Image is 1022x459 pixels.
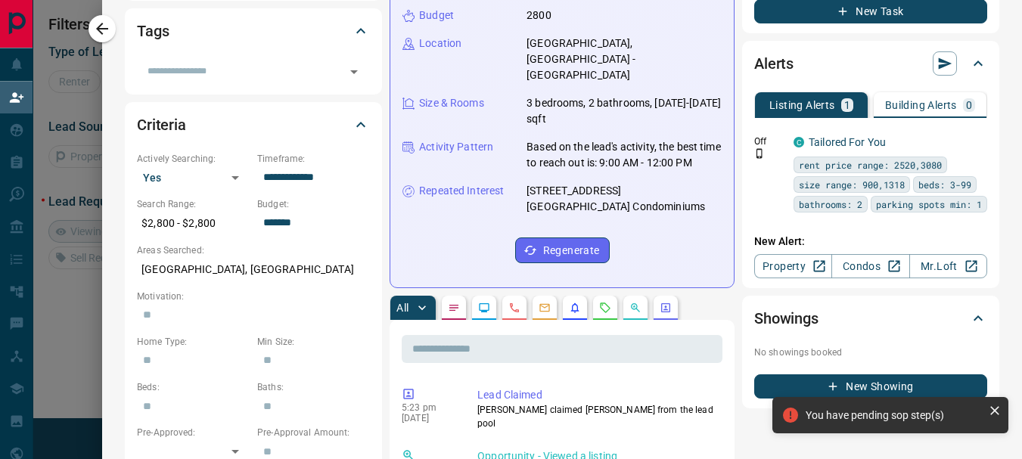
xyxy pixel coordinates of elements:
[137,197,250,211] p: Search Range:
[137,426,250,439] p: Pre-Approved:
[754,135,784,148] p: Off
[831,254,909,278] a: Condos
[809,136,886,148] a: Tailored For You
[527,36,722,83] p: [GEOGRAPHIC_DATA], [GEOGRAPHIC_DATA] - [GEOGRAPHIC_DATA]
[754,300,987,336] div: Showings
[754,254,832,278] a: Property
[137,290,370,303] p: Motivation:
[527,139,722,171] p: Based on the lead's activity, the best time to reach out is: 9:00 AM - 12:00 PM
[448,302,460,314] svg: Notes
[137,243,370,257] p: Areas Searched:
[137,152,250,166] p: Actively Searching:
[419,139,493,155] p: Activity Pattern
[754,51,794,76] h2: Alerts
[754,346,987,359] p: No showings booked
[137,13,370,49] div: Tags
[806,409,983,421] div: You have pending sop step(s)
[515,237,610,263] button: Regenerate
[419,8,454,23] p: Budget
[402,402,455,413] p: 5:23 pm
[754,45,987,82] div: Alerts
[599,302,611,314] svg: Requests
[909,254,987,278] a: Mr.Loft
[539,302,551,314] svg: Emails
[137,107,370,143] div: Criteria
[794,137,804,147] div: condos.ca
[402,413,455,423] p: [DATE]
[754,374,987,399] button: New Showing
[257,197,370,211] p: Budget:
[660,302,672,314] svg: Agent Actions
[569,302,581,314] svg: Listing Alerts
[527,95,722,127] p: 3 bedrooms, 2 bathrooms, [DATE]-[DATE] sqft
[918,177,971,192] span: beds: 3-99
[478,302,490,314] svg: Lead Browsing Activity
[885,100,957,110] p: Building Alerts
[343,61,365,82] button: Open
[419,183,504,199] p: Repeated Interest
[419,95,484,111] p: Size & Rooms
[799,177,905,192] span: size range: 900,1318
[629,302,641,314] svg: Opportunities
[137,335,250,349] p: Home Type:
[754,148,765,159] svg: Push Notification Only
[799,197,862,212] span: bathrooms: 2
[769,100,835,110] p: Listing Alerts
[844,100,850,110] p: 1
[137,380,250,394] p: Beds:
[137,19,169,43] h2: Tags
[257,152,370,166] p: Timeframe:
[257,335,370,349] p: Min Size:
[754,306,819,330] h2: Showings
[799,157,942,172] span: rent price range: 2520,3080
[477,403,716,430] p: [PERSON_NAME] claimed [PERSON_NAME] from the lead pool
[137,211,250,236] p: $2,800 - $2,800
[137,166,250,190] div: Yes
[754,234,987,250] p: New Alert:
[527,183,722,215] p: [STREET_ADDRESS][GEOGRAPHIC_DATA] Condominiums
[508,302,520,314] svg: Calls
[396,302,408,313] p: All
[966,100,972,110] p: 0
[527,8,551,23] p: 2800
[137,257,370,282] p: [GEOGRAPHIC_DATA], [GEOGRAPHIC_DATA]
[876,197,982,212] span: parking spots min: 1
[137,113,186,137] h2: Criteria
[419,36,461,51] p: Location
[477,387,716,403] p: Lead Claimed
[257,426,370,439] p: Pre-Approval Amount:
[257,380,370,394] p: Baths:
